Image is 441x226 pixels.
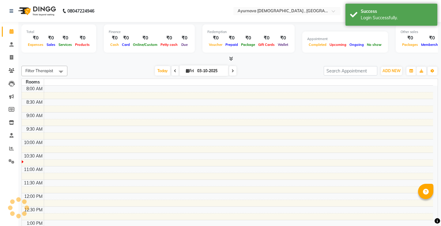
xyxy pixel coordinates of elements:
[23,207,44,213] div: 12:30 PM
[26,29,91,35] div: Total
[25,113,44,119] div: 9:00 AM
[25,68,53,73] span: Filter Therapist
[401,35,420,42] div: ₹0
[67,2,94,20] b: 08047224946
[57,35,73,42] div: ₹0
[73,43,91,47] span: Products
[109,29,190,35] div: Finance
[120,43,131,47] span: Card
[276,35,290,42] div: ₹0
[239,43,257,47] span: Package
[179,35,190,42] div: ₹0
[257,43,276,47] span: Gift Cards
[383,69,401,73] span: ADD NEW
[401,43,420,47] span: Packages
[207,29,290,35] div: Redemption
[361,15,433,21] div: Login Successfully.
[26,35,45,42] div: ₹0
[381,67,402,75] button: ADD NEW
[207,35,224,42] div: ₹0
[324,66,377,76] input: Search Appointment
[307,36,383,42] div: Appointment
[26,43,45,47] span: Expenses
[180,43,189,47] span: Due
[73,35,91,42] div: ₹0
[22,79,44,85] div: Rooms
[16,2,58,20] img: logo
[224,43,239,47] span: Prepaid
[348,43,365,47] span: Ongoing
[23,166,44,173] div: 11:00 AM
[57,43,73,47] span: Services
[328,43,348,47] span: Upcoming
[45,35,57,42] div: ₹0
[23,153,44,159] div: 10:30 AM
[361,8,433,15] div: Success
[159,35,179,42] div: ₹0
[195,66,226,76] input: 2025-10-03
[131,35,159,42] div: ₹0
[131,43,159,47] span: Online/Custom
[276,43,290,47] span: Wallet
[257,35,276,42] div: ₹0
[159,43,179,47] span: Petty cash
[23,193,44,200] div: 12:00 PM
[45,43,57,47] span: Sales
[307,43,328,47] span: Completed
[120,35,131,42] div: ₹0
[239,35,257,42] div: ₹0
[23,180,44,186] div: 11:30 AM
[25,126,44,132] div: 9:30 AM
[25,86,44,92] div: 8:00 AM
[224,35,239,42] div: ₹0
[155,66,170,76] span: Today
[23,139,44,146] div: 10:00 AM
[207,43,224,47] span: Voucher
[184,69,195,73] span: Fri
[109,35,120,42] div: ₹0
[109,43,120,47] span: Cash
[25,99,44,106] div: 8:30 AM
[365,43,383,47] span: No show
